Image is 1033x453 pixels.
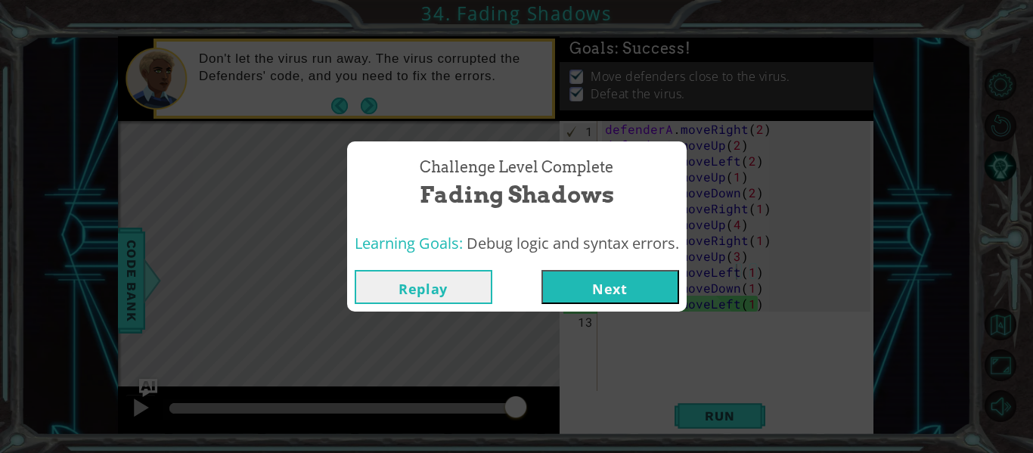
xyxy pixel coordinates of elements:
[355,270,492,304] button: Replay
[420,178,614,211] span: Fading Shadows
[541,270,679,304] button: Next
[467,233,679,253] span: Debug logic and syntax errors.
[420,157,613,178] span: Challenge Level Complete
[355,233,463,253] span: Learning Goals:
